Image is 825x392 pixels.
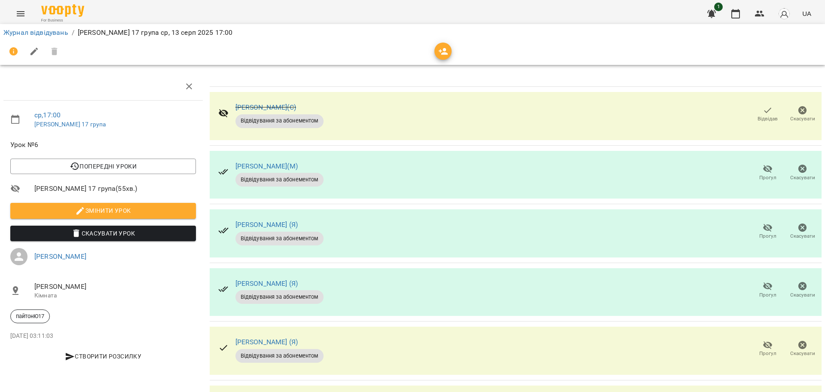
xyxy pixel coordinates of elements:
[802,9,811,18] span: UA
[750,279,785,303] button: Прогул
[790,291,815,299] span: Скасувати
[750,161,785,185] button: Прогул
[235,293,324,301] span: Відвідування за абонементом
[750,220,785,244] button: Прогул
[34,121,106,128] a: [PERSON_NAME] 17 група
[790,115,815,122] span: Скасувати
[714,3,723,11] span: 1
[759,174,776,181] span: Прогул
[750,102,785,126] button: Відвідав
[10,349,196,364] button: Створити розсилку
[41,4,84,17] img: Voopty Logo
[790,174,815,181] span: Скасувати
[785,102,820,126] button: Скасувати
[10,203,196,218] button: Змінити урок
[3,28,822,38] nav: breadcrumb
[235,235,324,242] span: Відвідування за абонементом
[235,279,298,288] a: [PERSON_NAME] (Я)
[14,351,192,361] span: Створити розсилку
[758,115,778,122] span: Відвідав
[34,184,196,194] span: [PERSON_NAME] 17 група ( 55 хв. )
[11,312,49,320] span: пайтонЮ17
[41,18,84,23] span: For Business
[3,28,68,37] a: Журнал відвідувань
[235,117,324,125] span: Відвідування за абонементом
[750,337,785,361] button: Прогул
[34,252,86,260] a: [PERSON_NAME]
[785,161,820,185] button: Скасувати
[235,103,296,111] a: [PERSON_NAME](С)
[10,309,50,323] div: пайтонЮ17
[785,337,820,361] button: Скасувати
[759,233,776,240] span: Прогул
[34,111,61,119] a: ср , 17:00
[10,226,196,241] button: Скасувати Урок
[235,176,324,184] span: Відвідування за абонементом
[778,8,790,20] img: avatar_s.png
[790,350,815,357] span: Скасувати
[235,338,298,346] a: [PERSON_NAME] (Я)
[235,162,298,170] a: [PERSON_NAME](М)
[10,332,196,340] p: [DATE] 03:11:03
[34,282,196,292] span: [PERSON_NAME]
[785,279,820,303] button: Скасувати
[10,159,196,174] button: Попередні уроки
[790,233,815,240] span: Скасувати
[235,220,298,229] a: [PERSON_NAME] (Я)
[235,352,324,360] span: Відвідування за абонементом
[799,6,815,21] button: UA
[17,228,189,239] span: Скасувати Урок
[10,140,196,150] span: Урок №6
[72,28,74,38] li: /
[10,3,31,24] button: Menu
[34,291,196,300] p: Кімната
[759,291,776,299] span: Прогул
[78,28,233,38] p: [PERSON_NAME] 17 група ср, 13 серп 2025 17:00
[17,161,189,171] span: Попередні уроки
[17,205,189,216] span: Змінити урок
[759,350,776,357] span: Прогул
[785,220,820,244] button: Скасувати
